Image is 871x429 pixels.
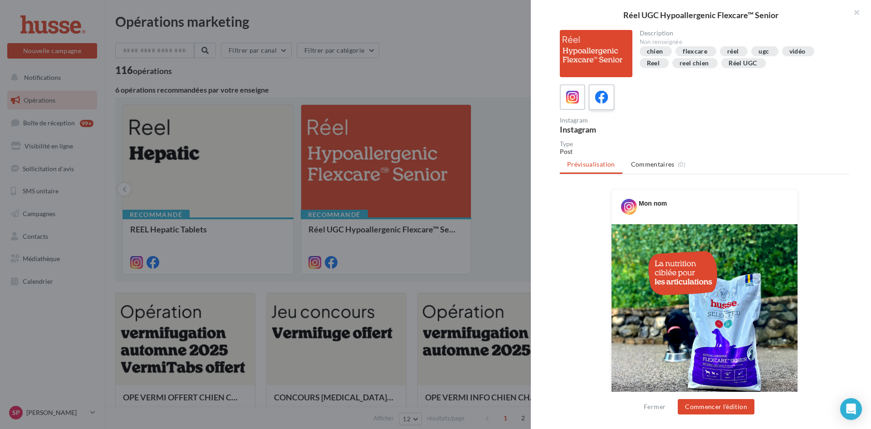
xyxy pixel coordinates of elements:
[840,398,862,420] div: Open Intercom Messenger
[545,11,856,19] div: Réel UGC Hypoallergenic Flexcare™ Senior
[560,117,701,123] div: Instagram
[729,60,757,67] div: Réel UGC
[758,48,769,55] div: ugc
[560,147,849,156] div: Post
[639,199,667,208] div: Mon nom
[680,60,709,67] div: reel chien
[727,48,739,55] div: réel
[683,48,707,55] div: flexcare
[640,30,842,36] div: Description
[647,48,663,55] div: chien
[560,125,701,133] div: Instagram
[789,48,806,55] div: vidéo
[678,399,754,414] button: Commencer l'édition
[678,161,685,168] span: (0)
[631,160,675,169] span: Commentaires
[560,141,849,147] div: Type
[640,401,669,412] button: Fermer
[647,60,660,67] div: Reel
[640,38,842,46] div: Non renseignée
